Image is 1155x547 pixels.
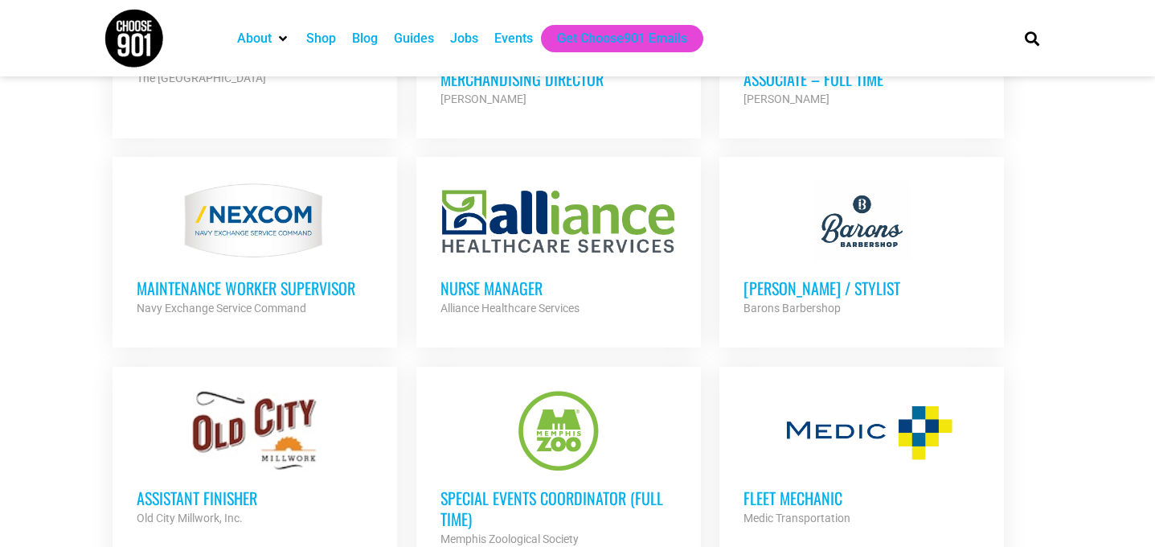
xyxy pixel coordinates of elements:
strong: [PERSON_NAME] [440,93,526,105]
a: Events [494,29,533,48]
a: Guides [394,29,434,48]
h3: MAINTENANCE WORKER SUPERVISOR [137,278,373,298]
h3: [PERSON_NAME] Visual Merchandising Director [440,47,677,89]
nav: Main nav [229,25,997,52]
strong: Memphis Zoological Society [440,533,579,545]
strong: Old City Millwork, Inc. [137,512,243,524]
a: MAINTENANCE WORKER SUPERVISOR Navy Exchange Service Command [113,157,397,342]
a: Shop [306,29,336,48]
strong: Navy Exchange Service Command [137,302,306,315]
h3: [PERSON_NAME] Retail Sales Associate – Full Time [743,47,980,89]
strong: Alliance Healthcare Services [440,302,580,315]
h3: Nurse Manager [440,278,677,298]
h3: [PERSON_NAME] / Stylist [743,278,980,298]
a: Blog [352,29,378,48]
a: [PERSON_NAME] / Stylist Barons Barbershop [719,157,1004,342]
a: Jobs [450,29,478,48]
div: Search [1018,25,1045,51]
strong: The [GEOGRAPHIC_DATA] [137,72,266,84]
strong: Medic Transportation [743,512,850,524]
h3: Assistant Finisher [137,487,373,508]
strong: Barons Barbershop [743,302,841,315]
a: About [237,29,272,48]
h3: Special Events Coordinator (Full Time) [440,487,677,529]
strong: [PERSON_NAME] [743,93,829,105]
a: Nurse Manager Alliance Healthcare Services [416,157,701,342]
a: Get Choose901 Emails [557,29,687,48]
div: About [229,25,298,52]
h3: Fleet Mechanic [743,487,980,508]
